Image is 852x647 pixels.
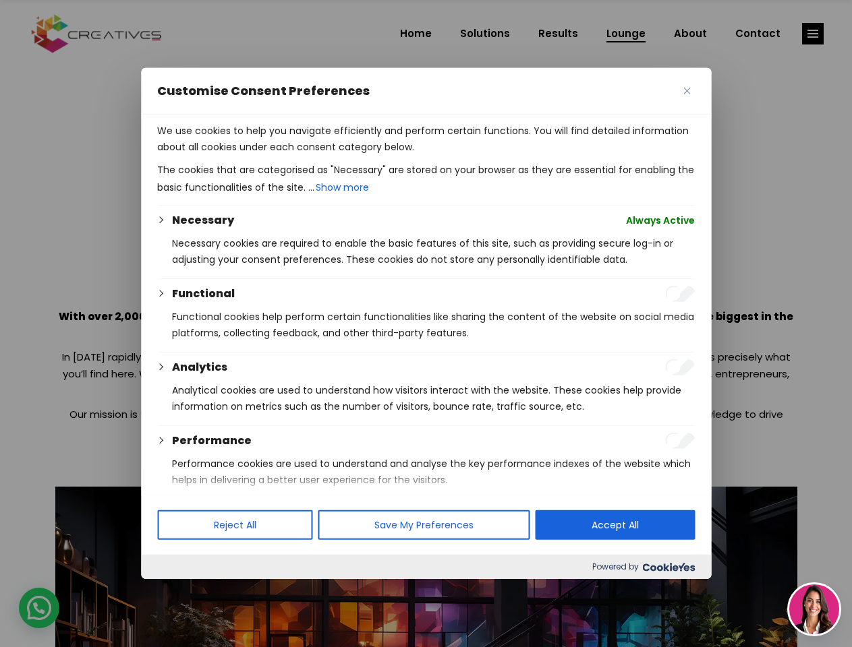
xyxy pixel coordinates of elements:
div: Customise Consent Preferences [141,68,711,579]
button: Functional [172,286,235,302]
button: Accept All [535,510,695,540]
input: Enable Analytics [665,359,695,375]
button: Save My Preferences [318,510,530,540]
input: Enable Functional [665,286,695,302]
button: Close [679,83,695,99]
button: Show more [314,178,370,197]
p: Functional cookies help perform certain functionalities like sharing the content of the website o... [172,309,695,341]
img: Cookieyes logo [642,563,695,572]
input: Enable Performance [665,433,695,449]
p: Necessary cookies are required to enable the basic features of this site, such as providing secur... [172,235,695,268]
p: The cookies that are categorised as "Necessary" are stored on your browser as they are essential ... [157,162,695,197]
img: agent [789,584,839,634]
p: Analytical cookies are used to understand how visitors interact with the website. These cookies h... [172,382,695,414]
span: Always Active [626,212,695,228]
button: Reject All [157,510,312,540]
button: Necessary [172,212,234,228]
button: Analytics [172,359,227,375]
div: Powered by [141,555,711,579]
p: We use cookies to help you navigate efficiently and perform certain functions. You will find deta... [157,123,695,155]
p: Performance cookies are used to understand and analyse the key performance indexes of the website... [172,456,695,488]
span: Customise Consent Preferences [157,83,370,99]
img: Close [683,88,690,94]
button: Performance [172,433,252,449]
